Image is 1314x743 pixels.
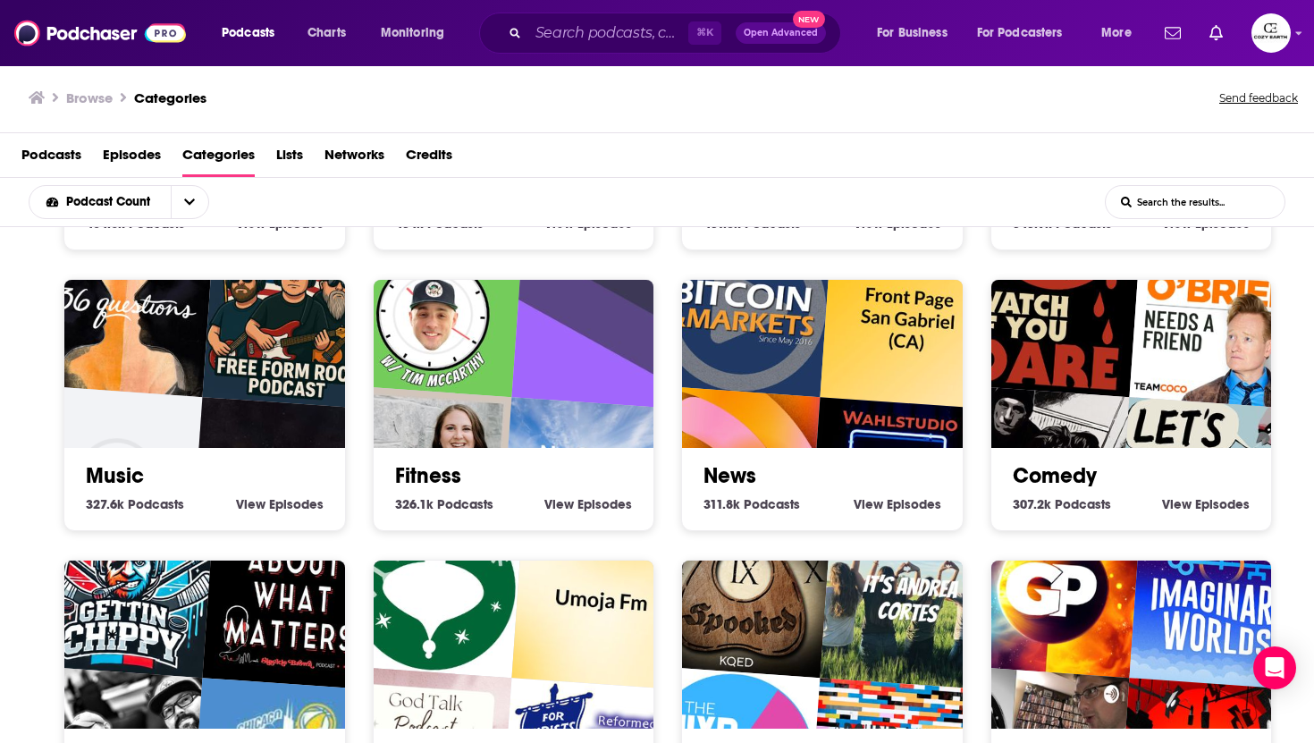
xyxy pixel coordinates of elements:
[1158,18,1188,48] a: Show notifications dropdown
[1195,496,1250,512] span: Episodes
[511,510,691,689] img: Umoja Fm
[577,496,632,512] span: Episodes
[688,21,721,45] span: ⌘ K
[307,21,346,46] span: Charts
[736,22,826,44] button: Open AdvancedNew
[854,496,883,512] span: View
[703,496,800,512] a: 311.8k News Podcasts
[1013,496,1111,512] a: 307.2k Comedy Podcasts
[1101,21,1132,46] span: More
[511,230,691,409] img: Better Health Story
[437,496,493,512] span: Podcasts
[1162,496,1192,512] span: View
[35,498,215,678] img: Gettin’ Chippy
[653,498,832,678] img: Spooked
[961,498,1141,678] img: GHOST PLANET
[703,496,740,512] span: 311.8k
[528,19,688,47] input: Search podcasts, credits, & more...
[496,13,858,54] div: Search podcasts, credits, & more...
[1251,13,1291,53] img: User Profile
[128,496,184,512] span: Podcasts
[544,496,574,512] span: View
[820,230,999,409] img: Front Page San Gabriel (CA)
[296,19,357,47] a: Charts
[103,140,161,177] a: Episodes
[202,510,382,689] img: About What Matters
[1251,13,1291,53] button: Show profile menu
[395,496,493,512] a: 326.1k Fitness Podcasts
[276,140,303,177] a: Lists
[29,196,171,208] button: open menu
[395,496,434,512] span: 326.1k
[887,496,941,512] span: Episodes
[406,140,452,177] a: Credits
[961,218,1141,398] img: Watch If You Dare
[1013,496,1051,512] span: 307.2k
[222,21,274,46] span: Podcasts
[820,510,999,689] img: It’s Andrea Cortes
[1251,13,1291,53] span: Logged in as bradenchun
[182,140,255,177] a: Categories
[86,462,144,489] a: Music
[269,496,324,512] span: Episodes
[209,19,298,47] button: open menu
[864,19,970,47] button: open menu
[1202,18,1230,48] a: Show notifications dropdown
[877,21,948,46] span: For Business
[381,21,444,46] span: Monitoring
[86,496,184,512] a: 327.6k Music Podcasts
[66,89,113,106] h3: Browse
[134,89,206,106] a: Categories
[395,462,461,489] a: Fitness
[368,19,467,47] button: open menu
[14,16,186,50] img: Podchaser - Follow, Share and Rate Podcasts
[1214,86,1303,111] button: Send feedback
[1055,496,1111,512] span: Podcasts
[653,218,832,398] img: Bitcoin & Markets
[202,230,382,409] img: Free Form Rock Podcast
[86,496,124,512] span: 327.6k
[35,218,215,398] img: 36 Questions – The Podcast Musical
[793,11,825,28] span: New
[343,498,523,678] img: Christmas Clatter Podcast
[236,496,324,512] a: View Music Episodes
[703,462,756,489] a: News
[236,496,265,512] span: View
[1129,510,1309,689] img: Imaginary Worlds
[66,196,156,208] span: Podcast Count
[1253,646,1296,689] div: Open Intercom Messenger
[21,140,81,177] a: Podcasts
[744,29,818,38] span: Open Advanced
[1013,462,1097,489] a: Comedy
[744,496,800,512] span: Podcasts
[343,218,523,398] img: 20TIMinutes: A Mental Health Podcast
[324,140,384,177] a: Networks
[1129,230,1309,409] img: Conan O’Brien Needs A Friend
[965,19,1089,47] button: open menu
[854,496,941,512] a: View News Episodes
